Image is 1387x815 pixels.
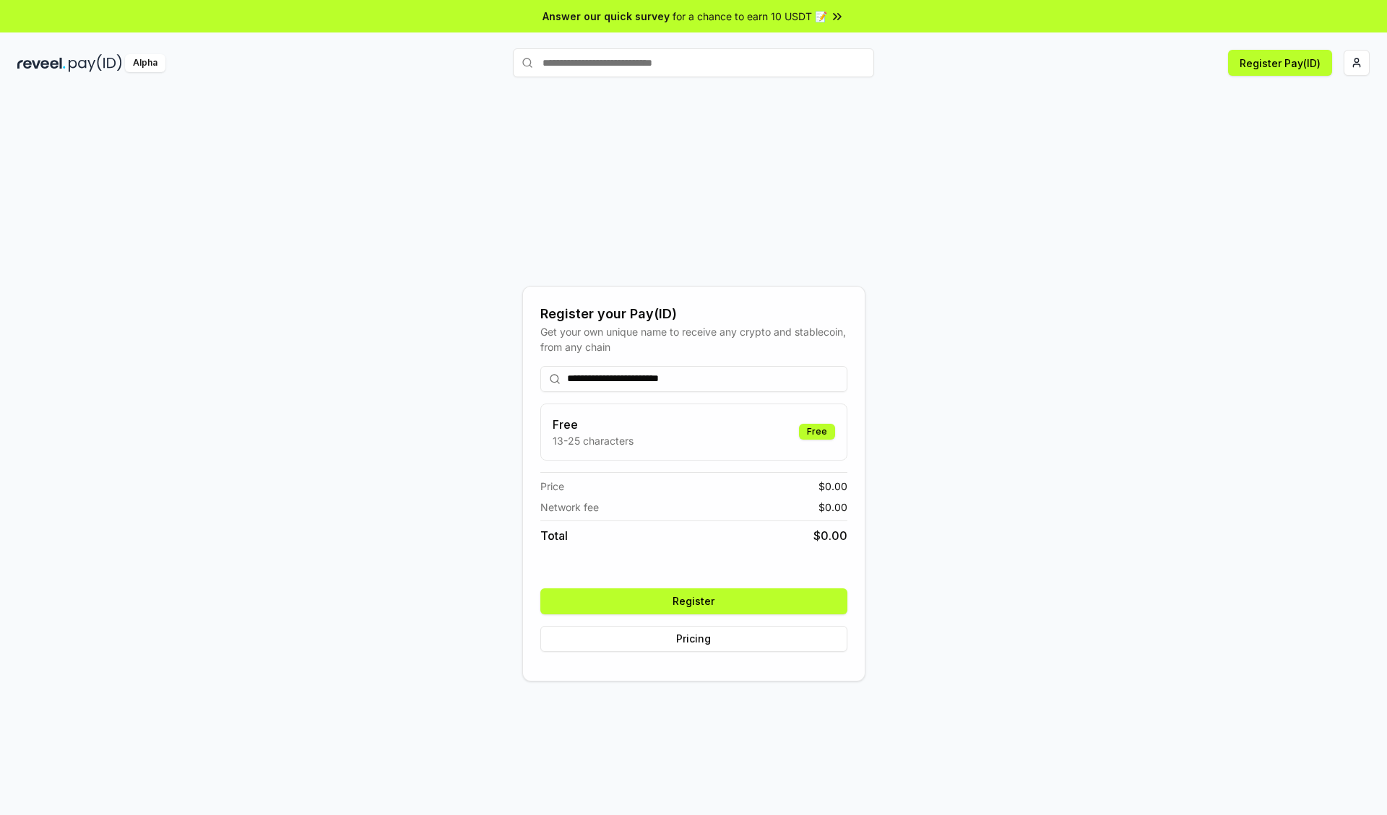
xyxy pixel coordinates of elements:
[813,527,847,544] span: $ 0.00
[818,479,847,494] span: $ 0.00
[540,527,568,544] span: Total
[543,9,670,24] span: Answer our quick survey
[673,9,827,24] span: for a chance to earn 10 USDT 📝
[540,304,847,324] div: Register your Pay(ID)
[125,54,165,72] div: Alpha
[1228,50,1332,76] button: Register Pay(ID)
[553,416,634,433] h3: Free
[69,54,122,72] img: pay_id
[540,500,599,515] span: Network fee
[818,500,847,515] span: $ 0.00
[540,479,564,494] span: Price
[540,324,847,354] div: Get your own unique name to receive any crypto and stablecoin, from any chain
[540,588,847,614] button: Register
[540,626,847,652] button: Pricing
[553,433,634,448] p: 13-25 characters
[799,424,835,440] div: Free
[17,54,66,72] img: reveel_dark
